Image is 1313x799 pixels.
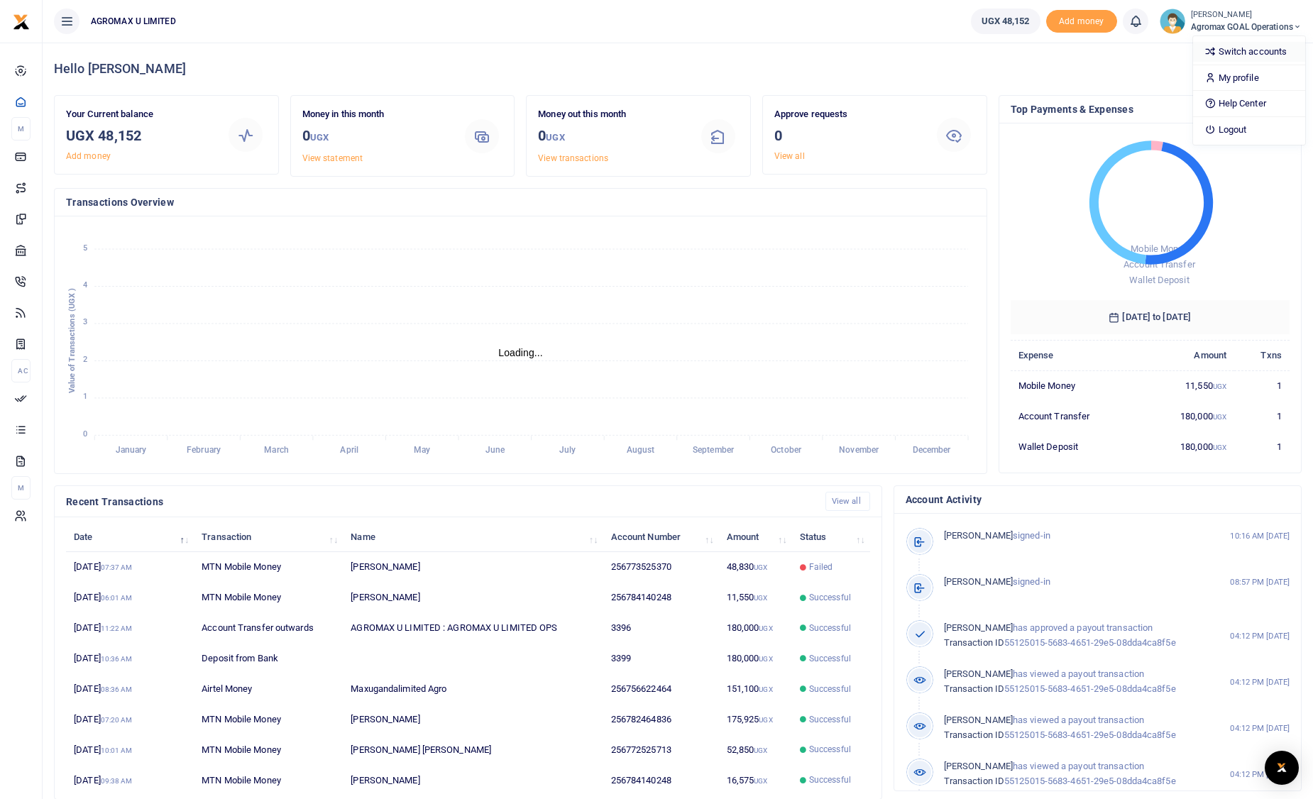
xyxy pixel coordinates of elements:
[54,61,1302,77] h4: Hello [PERSON_NAME]
[66,494,814,509] h4: Recent Transactions
[809,743,851,756] span: Successful
[11,476,31,500] li: M
[944,776,1004,786] span: Transaction ID
[944,622,1013,633] span: [PERSON_NAME]
[1160,9,1302,34] a: profile-user [PERSON_NAME] Agromax GOAL Operations
[11,117,31,140] li: M
[85,15,182,28] span: AGROMAX U LIMITED
[754,746,767,754] small: UGX
[1230,722,1290,734] small: 04:12 PM [DATE]
[603,644,718,674] td: 3399
[194,522,343,552] th: Transaction: activate to sort column ascending
[101,594,133,602] small: 06:01 AM
[1191,9,1302,21] small: [PERSON_NAME]
[759,716,772,724] small: UGX
[603,552,718,583] td: 256773525370
[1230,530,1290,542] small: 10:16 AM [DATE]
[194,734,343,765] td: MTN Mobile Money
[116,446,147,456] tspan: January
[965,9,1046,34] li: Wallet ballance
[1124,259,1195,270] span: Account Transfer
[693,446,735,456] tspan: September
[302,153,363,163] a: View statement
[101,563,133,571] small: 07:37 AM
[825,492,870,511] a: View all
[771,446,802,456] tspan: October
[754,563,767,571] small: UGX
[302,107,450,122] p: Money in this month
[340,446,358,456] tspan: April
[1193,42,1305,62] a: Switch accounts
[194,765,343,795] td: MTN Mobile Money
[603,613,718,644] td: 3396
[944,576,1013,587] span: [PERSON_NAME]
[559,446,576,456] tspan: July
[66,613,194,644] td: [DATE]
[603,583,718,613] td: 256784140248
[66,151,111,161] a: Add money
[809,713,851,726] span: Successful
[66,674,194,705] td: [DATE]
[101,746,133,754] small: 10:01 AM
[944,621,1203,651] p: has approved a payout transaction 55125015-5683-4651-29e5-08dda4ca8f5e
[944,530,1013,541] span: [PERSON_NAME]
[101,777,133,785] small: 09:38 AM
[719,674,792,705] td: 151,100
[944,637,1004,648] span: Transaction ID
[1160,9,1185,34] img: profile-user
[101,716,133,724] small: 07:20 AM
[759,655,772,663] small: UGX
[792,522,870,552] th: Status: activate to sort column ascending
[719,522,792,552] th: Amount: activate to sort column ascending
[944,761,1013,771] span: [PERSON_NAME]
[194,644,343,674] td: Deposit from Bank
[913,446,952,456] tspan: December
[774,107,922,122] p: Approve requests
[1230,576,1290,588] small: 08:57 PM [DATE]
[538,107,686,122] p: Money out this month
[1011,401,1142,431] td: Account Transfer
[603,734,718,765] td: 256772525713
[83,280,87,290] tspan: 4
[343,613,603,644] td: AGROMAX U LIMITED : AGROMAX U LIMITED OPS
[1234,401,1290,431] td: 1
[538,153,608,163] a: View transactions
[944,683,1004,694] span: Transaction ID
[187,446,221,456] tspan: February
[1213,413,1226,421] small: UGX
[944,667,1203,697] p: has viewed a payout transaction 55125015-5683-4651-29e5-08dda4ca8f5e
[83,355,87,364] tspan: 2
[101,624,133,632] small: 11:22 AM
[66,644,194,674] td: [DATE]
[498,347,543,358] text: Loading...
[538,125,686,148] h3: 0
[343,734,603,765] td: [PERSON_NAME] [PERSON_NAME]
[101,655,133,663] small: 10:36 AM
[485,446,505,456] tspan: June
[302,125,450,148] h3: 0
[1230,630,1290,642] small: 04:12 PM [DATE]
[343,765,603,795] td: [PERSON_NAME]
[1193,120,1305,140] a: Logout
[194,613,343,644] td: Account Transfer outwards
[971,9,1040,34] a: UGX 48,152
[1141,431,1234,461] td: 180,000
[1011,300,1290,334] h6: [DATE] to [DATE]
[719,705,792,735] td: 175,925
[194,705,343,735] td: MTN Mobile Money
[1234,340,1290,370] th: Txns
[759,685,772,693] small: UGX
[1129,275,1189,285] span: Wallet Deposit
[83,243,87,253] tspan: 5
[1213,382,1226,390] small: UGX
[1141,340,1234,370] th: Amount
[603,674,718,705] td: 256756622464
[1011,101,1290,117] h4: Top Payments & Expenses
[1265,751,1299,785] div: Open Intercom Messenger
[944,713,1203,743] p: has viewed a payout transaction 55125015-5683-4651-29e5-08dda4ca8f5e
[944,715,1013,725] span: [PERSON_NAME]
[1234,370,1290,401] td: 1
[1046,15,1117,26] a: Add money
[343,522,603,552] th: Name: activate to sort column ascending
[719,734,792,765] td: 52,850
